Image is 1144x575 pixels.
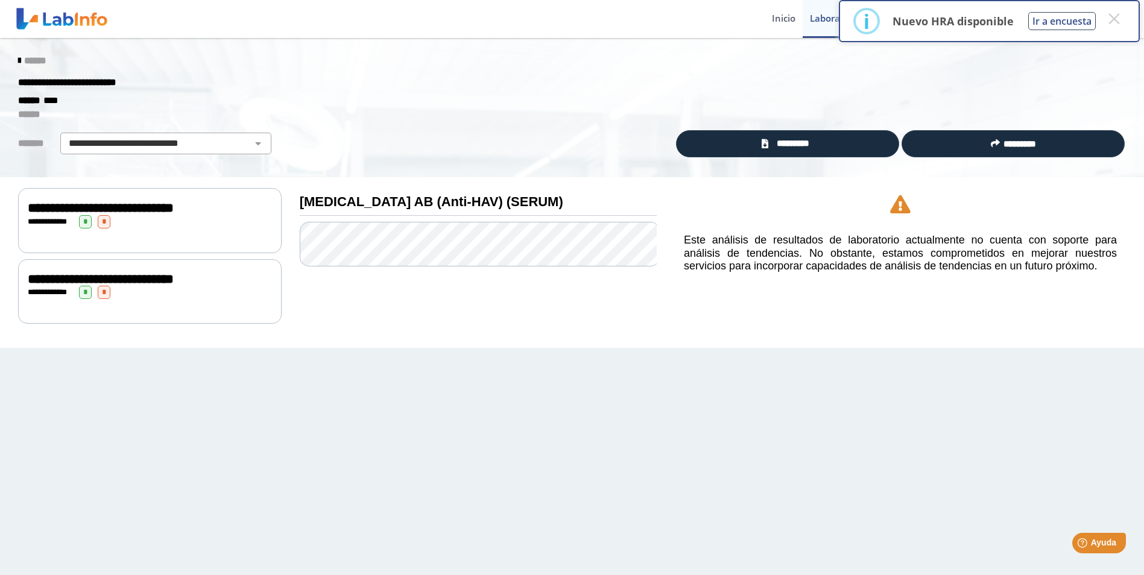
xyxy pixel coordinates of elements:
b: [MEDICAL_DATA] AB (Anti-HAV) (SERUM) [300,194,563,209]
p: Nuevo HRA disponible [893,14,1014,28]
div: i [864,10,870,32]
iframe: Help widget launcher [1037,528,1131,562]
button: Close this dialog [1103,8,1125,30]
button: Ir a encuesta [1028,12,1096,30]
h5: Este análisis de resultados de laboratorio actualmente no cuenta con soporte para análisis de ten... [684,234,1117,273]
